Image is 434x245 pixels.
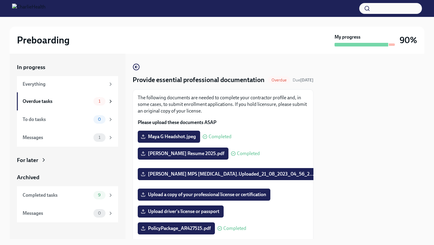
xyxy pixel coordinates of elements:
a: In progress [17,63,118,71]
span: Due [293,78,313,83]
span: Completed [223,226,246,231]
span: July 27th, 2025 09:00 [293,77,313,83]
span: [PERSON_NAME] Resume 2025.pdf [142,151,224,157]
label: PolicyPackage_AR427515.pdf [138,222,215,234]
a: Overdue tasks1 [17,92,118,110]
h4: Provide essential professional documentation [133,75,265,84]
span: 0 [94,117,105,122]
span: [PERSON_NAME] MPS [MEDICAL_DATA].Uploaded_21_08_2023_04_56_2... [142,171,314,177]
span: Upload a copy of your professional license or certification [142,192,266,198]
a: Archived [17,173,118,181]
div: For later [17,156,38,164]
a: For later [17,156,118,164]
div: To do tasks [23,116,91,123]
span: 1 [95,135,104,140]
label: [PERSON_NAME] MPS [MEDICAL_DATA].Uploaded_21_08_2023_04_56_2... [138,168,318,180]
span: 0 [94,211,105,215]
a: Completed tasks9 [17,186,118,204]
p: The following documents are needed to complete your contractor profile and, in some cases, to sub... [138,94,308,114]
strong: [DATE] [300,78,313,83]
div: Messages [23,210,91,217]
label: Maya G Headshot.jpeg [138,131,200,143]
span: Upload driver's license or passport [142,208,219,215]
span: Maya G Headshot.jpeg [142,134,196,140]
span: Completed [237,151,260,156]
strong: My progress [335,34,360,40]
div: Completed tasks [23,192,91,199]
div: Everything [23,81,105,87]
h3: 90% [400,35,417,46]
img: CharlieHealth [12,4,46,13]
a: Messages1 [17,129,118,147]
strong: Please upload these documents ASAP [138,119,216,125]
h2: Preboarding [17,34,70,46]
a: Messages0 [17,204,118,222]
div: Overdue tasks [23,98,91,105]
span: 9 [94,193,104,197]
label: [PERSON_NAME] Resume 2025.pdf [138,148,228,160]
a: To do tasks0 [17,110,118,129]
span: Overdue [268,78,290,82]
a: Everything [17,76,118,92]
span: PolicyPackage_AR427515.pdf [142,225,211,231]
span: Completed [209,134,231,139]
label: Upload driver's license or passport [138,205,224,218]
span: 1 [95,99,104,103]
div: Messages [23,134,91,141]
label: Upload a copy of your professional license or certification [138,189,270,201]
